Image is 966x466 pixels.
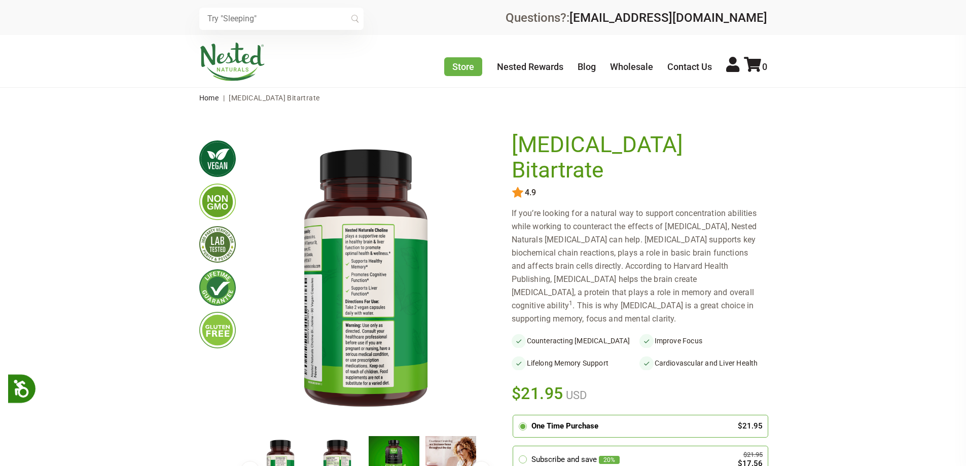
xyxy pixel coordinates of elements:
a: Contact Us [667,61,712,72]
input: Try "Sleeping" [199,8,364,30]
div: If you’re looking for a natural way to support concentration abilities while working to counterac... [512,207,767,326]
a: Home [199,94,219,102]
a: Wholesale [610,61,653,72]
h1: [MEDICAL_DATA] Bitartrate [512,132,762,183]
li: Counteracting [MEDICAL_DATA] [512,334,639,348]
span: USD [563,389,587,402]
a: [EMAIL_ADDRESS][DOMAIN_NAME] [569,11,767,25]
span: 0 [762,61,767,72]
span: | [221,94,227,102]
span: [MEDICAL_DATA] Bitartrate [229,94,319,102]
a: 0 [744,61,767,72]
span: $21.95 [512,382,564,405]
a: Blog [578,61,596,72]
img: thirdpartytested [199,226,236,263]
a: Store [444,57,482,76]
nav: breadcrumbs [199,88,767,108]
div: Questions?: [506,12,767,24]
img: Nested Naturals [199,43,265,81]
img: star.svg [512,187,524,199]
img: lifetimeguarantee [199,269,236,306]
sup: 1 [569,300,573,307]
img: Choline Bitartrate [252,132,479,427]
li: Cardiovascular and Liver Health [639,356,767,370]
img: glutenfree [199,312,236,348]
li: Improve Focus [639,334,767,348]
span: 4.9 [524,188,536,197]
li: Lifelong Memory Support [512,356,639,370]
img: gmofree [199,184,236,220]
img: vegan [199,140,236,177]
a: Nested Rewards [497,61,563,72]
